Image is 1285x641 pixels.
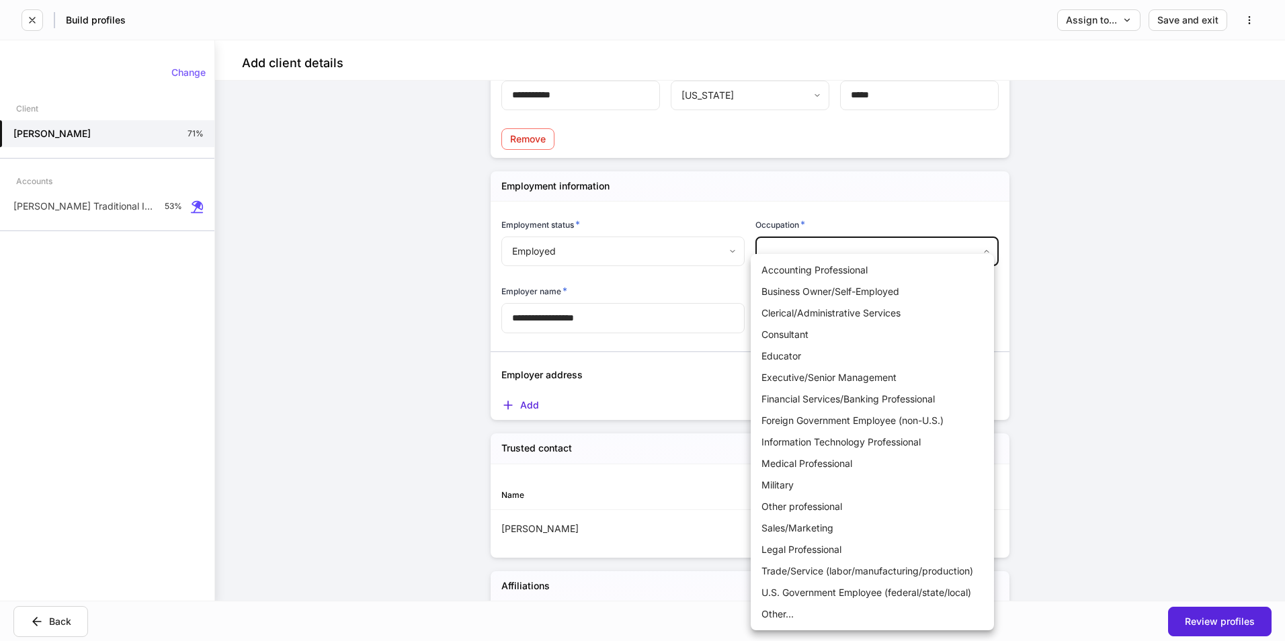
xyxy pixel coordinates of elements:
[751,281,994,302] li: Business Owner/Self-Employed
[751,388,994,410] li: Financial Services/Banking Professional
[751,517,994,539] li: Sales/Marketing
[751,496,994,517] li: Other professional
[751,560,994,582] li: Trade/Service (labor/manufacturing/production)
[751,603,994,625] li: Other...
[751,410,994,431] li: Foreign Government Employee (non-U.S.)
[751,539,994,560] li: Legal Professional
[751,431,994,453] li: Information Technology Professional
[751,259,994,281] li: Accounting Professional
[751,345,994,367] li: Educator
[751,453,994,474] li: Medical Professional
[751,474,994,496] li: Military
[751,367,994,388] li: Executive/Senior Management
[751,582,994,603] li: U.S. Government Employee (federal/state/local)
[751,324,994,345] li: Consultant
[751,302,994,324] li: Clerical/Administrative Services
